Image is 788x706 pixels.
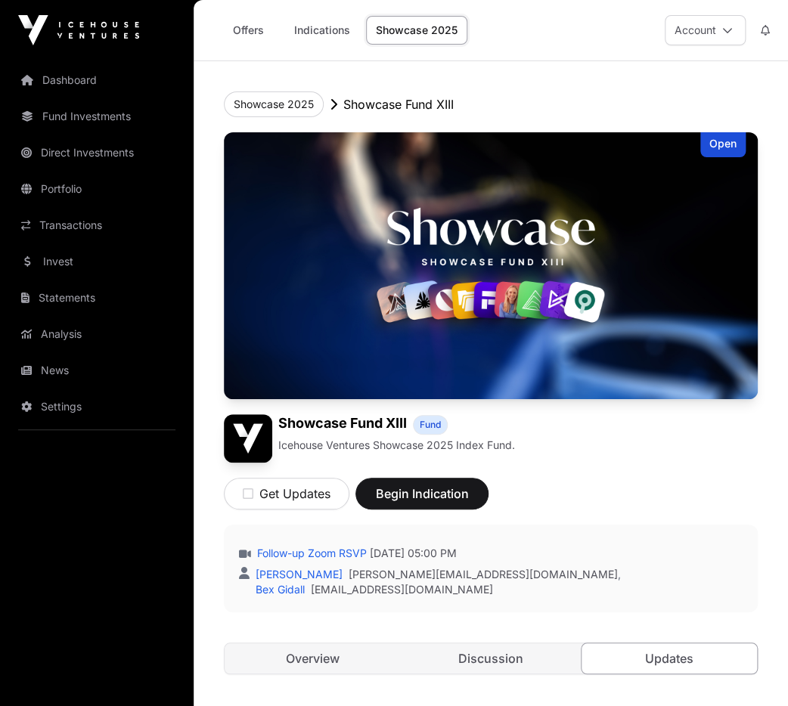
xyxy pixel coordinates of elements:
a: Statements [12,281,181,314]
a: Portfolio [12,172,181,206]
a: [PERSON_NAME] [253,568,343,581]
a: Discussion [403,643,579,673]
a: Analysis [12,317,181,351]
iframe: Chat Widget [712,633,788,706]
p: Showcase Fund XIII [343,95,454,113]
span: [DATE] 05:00 PM [370,546,457,561]
a: [EMAIL_ADDRESS][DOMAIN_NAME] [311,582,493,597]
button: Showcase 2025 [224,91,324,117]
span: Fund [420,419,441,431]
button: Begin Indication [355,478,489,509]
a: [PERSON_NAME][EMAIL_ADDRESS][DOMAIN_NAME] [349,567,618,582]
div: Open [700,132,746,157]
span: Begin Indication [374,485,470,503]
h1: Showcase Fund XIII [278,414,407,435]
a: Begin Indication [355,493,489,508]
a: Invest [12,245,181,278]
button: Account [665,15,746,45]
a: Fund Investments [12,100,181,133]
a: Bex Gidall [253,583,305,596]
button: Get Updates [224,478,349,509]
a: Settings [12,390,181,423]
a: Updates [581,643,758,674]
p: Icehouse Ventures Showcase 2025 Index Fund. [278,438,515,453]
a: Transactions [12,209,181,242]
a: Follow-up Zoom RSVP [254,546,367,561]
img: Showcase Fund XIII [224,132,758,399]
a: Indications [284,16,360,45]
a: Offers [218,16,278,45]
nav: Tabs [225,643,757,673]
img: Showcase Fund XIII [224,414,272,463]
a: Direct Investments [12,136,181,169]
a: News [12,354,181,387]
img: Icehouse Ventures Logo [18,15,139,45]
a: Overview [225,643,400,673]
a: Showcase 2025 [366,16,467,45]
div: , [253,567,621,582]
a: Dashboard [12,63,181,97]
